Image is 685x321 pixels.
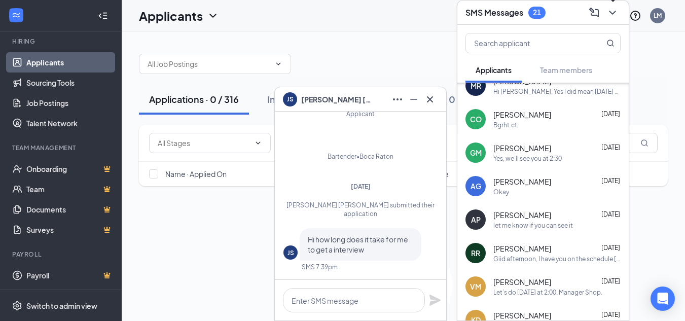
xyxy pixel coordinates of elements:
div: Yes, we’ll see you at 2:30 [493,154,562,163]
div: Payroll [12,250,111,259]
svg: Collapse [98,11,108,21]
span: Team members [540,65,592,75]
span: [DATE] [351,183,371,190]
a: OnboardingCrown [26,159,113,179]
a: TeamCrown [26,179,113,199]
div: Switch to admin view [26,301,97,311]
svg: MagnifyingGlass [606,39,615,47]
span: [PERSON_NAME] [493,310,551,320]
span: [DATE] [601,110,620,118]
span: [DATE] [601,210,620,218]
span: [PERSON_NAME] [493,176,551,187]
div: Hi [PERSON_NAME], Yes I did mean [DATE] and not [DATE]. See you then. Thanks [493,87,621,96]
a: SurveysCrown [26,220,113,240]
a: Applicants [26,52,113,73]
div: Okay [493,188,509,196]
div: Open Intercom Messenger [651,287,675,311]
svg: ChevronDown [254,139,262,147]
span: [DATE] [601,77,620,84]
div: 21 [533,8,541,17]
span: [PERSON_NAME] [493,210,551,220]
div: VM [470,281,481,292]
h3: SMS Messages [465,7,523,18]
div: JS [287,248,294,257]
svg: WorkstreamLogo [11,10,21,20]
span: [PERSON_NAME] [PERSON_NAME] [301,94,372,105]
a: Job Postings [26,93,113,113]
span: [PERSON_NAME] [493,243,551,254]
div: Interviews · 0 / 35 [267,93,344,105]
svg: Plane [429,294,441,306]
div: RR [471,248,480,258]
svg: ChevronDown [606,7,619,19]
div: Bgrht.ct [493,121,517,129]
svg: ChevronDown [207,10,219,22]
svg: Settings [12,301,22,311]
svg: QuestionInfo [629,10,641,22]
div: LM [654,11,662,20]
a: Sourcing Tools [26,73,113,93]
svg: ChevronDown [274,60,282,68]
div: Applications · 0 / 316 [149,93,239,105]
div: GM [470,148,482,158]
input: All Stages [158,137,250,149]
div: AP [471,215,481,225]
span: Applicants [476,65,512,75]
button: ComposeMessage [586,5,602,21]
svg: Minimize [408,93,420,105]
div: Giid afternoon, I have you on the schedule [DATE] at 4 to start. If you can be here at 330 for or... [493,255,621,263]
span: Hi how long does it take for me to get a interview [308,235,408,254]
button: Ellipses [389,91,406,108]
span: [DATE] [601,177,620,185]
div: Bartender • Boca Raton [328,152,393,162]
a: Talent Network [26,113,113,133]
span: [DATE] [601,311,620,318]
h1: Applicants [139,7,203,24]
span: [DATE] [601,244,620,252]
svg: Ellipses [391,93,404,105]
button: Cross [422,91,438,108]
svg: MagnifyingGlass [640,139,648,147]
div: [PERSON_NAME] [PERSON_NAME] submitted their application [283,201,438,218]
div: SMS 7:39pm [302,263,338,271]
svg: Cross [424,93,436,105]
span: [DATE] [601,277,620,285]
div: Hiring [12,37,111,46]
div: CO [470,114,482,124]
a: DocumentsCrown [26,199,113,220]
div: MR [471,81,481,91]
div: let me know if you can see it [493,221,573,230]
input: All Job Postings [148,58,270,69]
div: AG [471,181,481,191]
div: Applicant [346,109,375,119]
span: [DATE] [601,144,620,151]
span: [PERSON_NAME] [493,110,551,120]
span: Name · Applied On [165,169,227,179]
button: Minimize [406,91,422,108]
input: Search applicant [466,33,586,53]
span: [PERSON_NAME] [493,143,551,153]
div: Let’s do [DATE] at 2:00. Manager Shop. [493,288,602,297]
a: PayrollCrown [26,265,113,286]
svg: ComposeMessage [588,7,600,19]
span: [PERSON_NAME] [493,277,551,287]
div: Team Management [12,144,111,152]
button: ChevronDown [604,5,621,21]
